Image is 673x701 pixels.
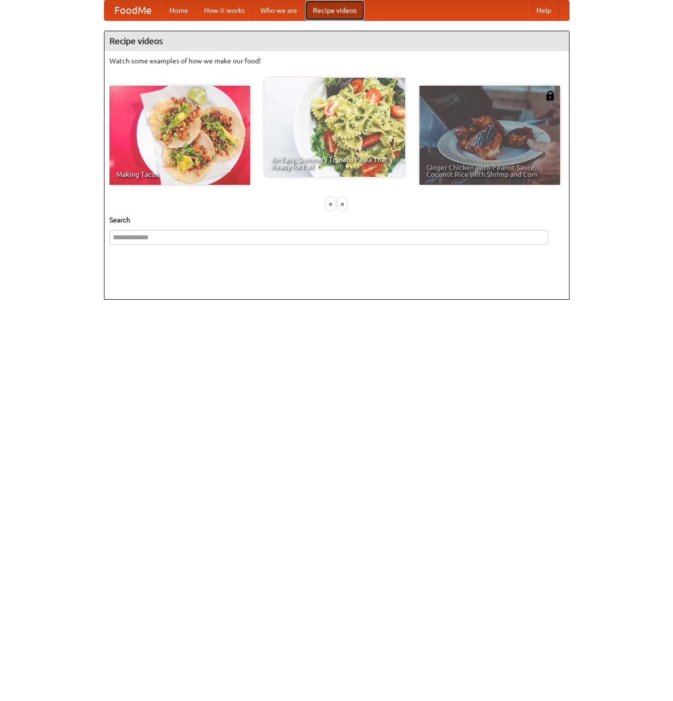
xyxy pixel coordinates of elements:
img: 483408.png [545,91,555,101]
a: An Easy, Summery Tomato Pasta That's Ready for Fall [264,78,405,177]
h5: Search [109,215,564,225]
a: How it works [196,0,253,20]
a: Help [528,0,559,20]
p: Watch some examples of how we make our food! [109,56,564,66]
div: » [338,198,347,210]
a: Making Tacos [109,86,250,185]
a: Recipe videos [305,0,364,20]
span: An Easy, Summery Tomato Pasta That's Ready for Fall [271,156,398,170]
div: « [326,198,335,210]
span: Making Tacos [116,171,243,178]
a: Home [161,0,196,20]
a: FoodMe [104,0,161,20]
h4: Recipe videos [104,31,569,51]
a: Who we are [253,0,305,20]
